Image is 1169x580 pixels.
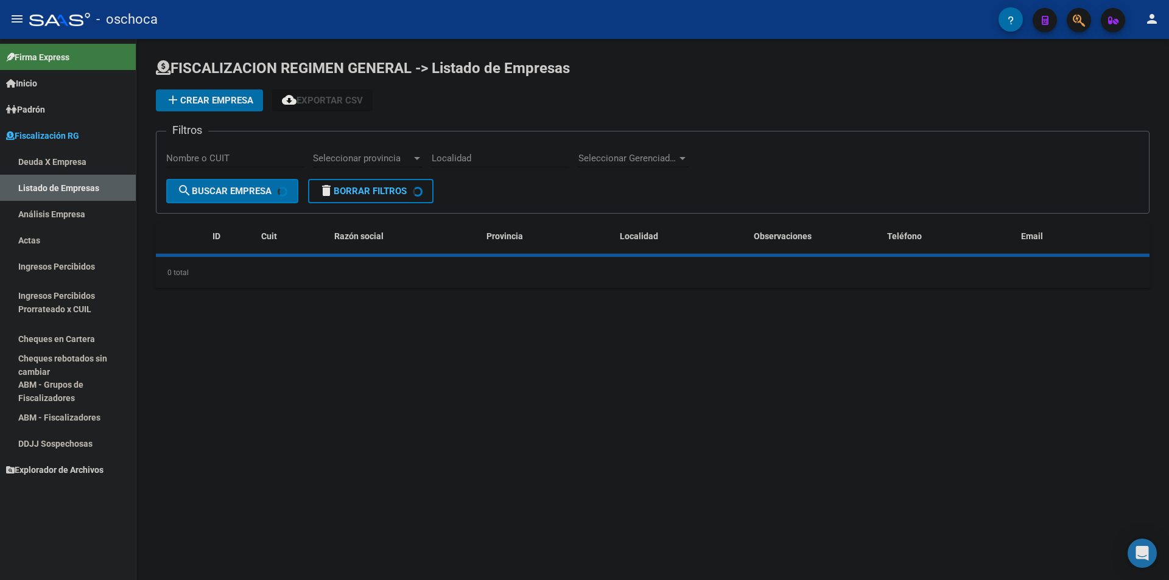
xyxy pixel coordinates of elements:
[1128,539,1157,568] div: Open Intercom Messenger
[166,93,180,107] mat-icon: add
[261,231,277,241] span: Cuit
[620,231,658,241] span: Localidad
[177,186,272,197] span: Buscar Empresa
[1016,223,1150,250] datatable-header-cell: Email
[6,103,45,116] span: Padrón
[156,257,1150,288] div: 0 total
[615,223,748,250] datatable-header-cell: Localidad
[96,6,158,33] span: - oschoca
[1145,12,1159,26] mat-icon: person
[313,153,412,164] span: Seleccionar provincia
[208,223,256,250] datatable-header-cell: ID
[887,231,922,241] span: Teléfono
[256,223,329,250] datatable-header-cell: Cuit
[272,89,373,111] button: Exportar CSV
[578,153,677,164] span: Seleccionar Gerenciador
[166,122,208,139] h3: Filtros
[177,183,192,198] mat-icon: search
[486,231,523,241] span: Provincia
[166,95,253,106] span: Crear Empresa
[6,129,79,142] span: Fiscalización RG
[482,223,615,250] datatable-header-cell: Provincia
[282,95,363,106] span: Exportar CSV
[319,186,407,197] span: Borrar Filtros
[319,183,334,198] mat-icon: delete
[156,60,570,77] span: FISCALIZACION REGIMEN GENERAL -> Listado de Empresas
[329,223,482,250] datatable-header-cell: Razón social
[882,223,1016,250] datatable-header-cell: Teléfono
[334,231,384,241] span: Razón social
[6,463,104,477] span: Explorador de Archivos
[1021,231,1043,241] span: Email
[749,223,882,250] datatable-header-cell: Observaciones
[6,77,37,90] span: Inicio
[6,51,69,64] span: Firma Express
[166,179,298,203] button: Buscar Empresa
[156,89,263,111] button: Crear Empresa
[754,231,812,241] span: Observaciones
[10,12,24,26] mat-icon: menu
[212,231,220,241] span: ID
[282,93,297,107] mat-icon: cloud_download
[308,179,434,203] button: Borrar Filtros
